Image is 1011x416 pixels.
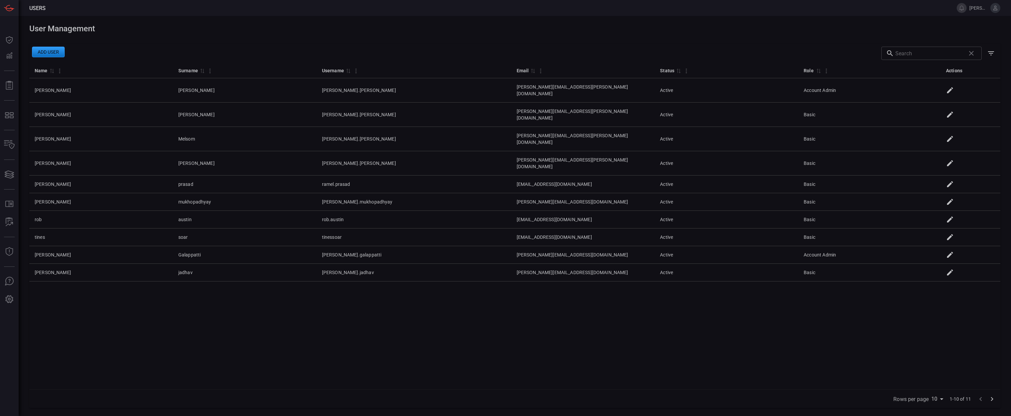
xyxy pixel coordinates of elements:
td: [PERSON_NAME][EMAIL_ADDRESS][PERSON_NAME][DOMAIN_NAME] [511,103,655,127]
td: [PERSON_NAME] [29,78,173,103]
td: Account Admin [798,246,942,264]
button: Column Actions [54,66,65,76]
td: Active [655,246,798,264]
td: [PERSON_NAME] [29,246,173,264]
td: Active [655,78,798,103]
button: Preferences [1,291,17,307]
td: [PERSON_NAME] [29,264,173,281]
td: [PERSON_NAME][EMAIL_ADDRESS][PERSON_NAME][DOMAIN_NAME] [511,78,655,103]
div: Actions [946,67,962,75]
button: Column Actions [821,66,832,76]
td: [EMAIL_ADDRESS][DOMAIN_NAME] [511,211,655,228]
button: Reports [1,78,17,94]
button: Column Actions [351,66,361,76]
td: [PERSON_NAME].mukhopadhyay [317,193,511,211]
td: Active [655,151,798,176]
span: Sort by Role ascending [814,68,822,74]
td: [PERSON_NAME][EMAIL_ADDRESS][PERSON_NAME][DOMAIN_NAME] [511,151,655,176]
button: Dashboard [1,32,17,48]
div: Role [804,67,814,75]
h1: User Management [29,24,1000,33]
td: [PERSON_NAME].[PERSON_NAME] [317,127,511,151]
button: Add user [32,47,65,57]
td: [PERSON_NAME][EMAIL_ADDRESS][DOMAIN_NAME] [511,264,655,281]
td: rob [29,211,173,228]
td: [PERSON_NAME].galappatti [317,246,511,264]
button: Column Actions [681,66,692,76]
td: [PERSON_NAME] [29,127,173,151]
td: [PERSON_NAME][EMAIL_ADDRESS][DOMAIN_NAME] [511,246,655,264]
td: [PERSON_NAME].jadhav [317,264,511,281]
td: Basic [798,151,942,176]
td: austin [173,211,317,228]
label: Rows per page [893,395,929,403]
td: Galappatti [173,246,317,264]
td: Active [655,176,798,193]
td: Active [655,103,798,127]
td: Basic [798,127,942,151]
td: [PERSON_NAME] [29,103,173,127]
td: [PERSON_NAME] [29,193,173,211]
td: mukhopadhyay [173,193,317,211]
span: Sort by Status ascending [674,68,682,74]
span: [PERSON_NAME].[PERSON_NAME] [969,5,988,11]
span: Sort by Email ascending [529,68,537,74]
td: Melsom [173,127,317,151]
td: [PERSON_NAME].[PERSON_NAME] [317,103,511,127]
button: MITRE - Detection Posture [1,107,17,123]
button: Go to next page [986,393,998,405]
td: soar [173,228,317,246]
td: [PERSON_NAME].[PERSON_NAME] [317,78,511,103]
span: Sort by Name ascending [48,68,56,74]
td: Account Admin [798,78,942,103]
td: [PERSON_NAME][EMAIL_ADDRESS][DOMAIN_NAME] [511,193,655,211]
td: Basic [798,264,942,281]
input: Search [895,47,963,60]
button: Ask Us A Question [1,273,17,289]
div: Status [660,67,674,75]
td: Basic [798,193,942,211]
div: Rows per page [931,394,945,404]
td: prasad [173,176,317,193]
td: [PERSON_NAME] [173,78,317,103]
span: 1-10 of 11 [950,396,971,402]
span: Clear search [966,48,977,59]
td: Active [655,193,798,211]
span: Sort by Username ascending [344,68,352,74]
td: tinessoar [317,228,511,246]
td: [EMAIL_ADDRESS][DOMAIN_NAME] [511,228,655,246]
div: Surname [178,67,198,75]
td: [PERSON_NAME] [29,176,173,193]
td: tines [29,228,173,246]
button: Threat Intelligence [1,244,17,260]
td: [PERSON_NAME].[PERSON_NAME] [317,151,511,176]
span: Go to next page [986,395,998,402]
span: Sort by Surname ascending [198,68,206,74]
td: Basic [798,176,942,193]
td: [PERSON_NAME] [173,103,317,127]
td: Active [655,264,798,281]
td: Basic [798,103,942,127]
td: Active [655,228,798,246]
div: Email [517,67,529,75]
button: Detections [1,48,17,64]
td: [PERSON_NAME] [29,151,173,176]
button: Rule Catalog [1,196,17,212]
span: Go to previous page [975,395,986,402]
span: Users [29,5,46,11]
td: Basic [798,211,942,228]
button: Show/Hide filters [984,47,998,60]
td: [PERSON_NAME][EMAIL_ADDRESS][PERSON_NAME][DOMAIN_NAME] [511,127,655,151]
button: ALERT ANALYSIS [1,214,17,230]
td: Basic [798,228,942,246]
td: ramel.prasad [317,176,511,193]
button: Cards [1,167,17,183]
td: jadhav [173,264,317,281]
td: [EMAIL_ADDRESS][DOMAIN_NAME] [511,176,655,193]
button: Inventory [1,137,17,153]
td: Active [655,211,798,228]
